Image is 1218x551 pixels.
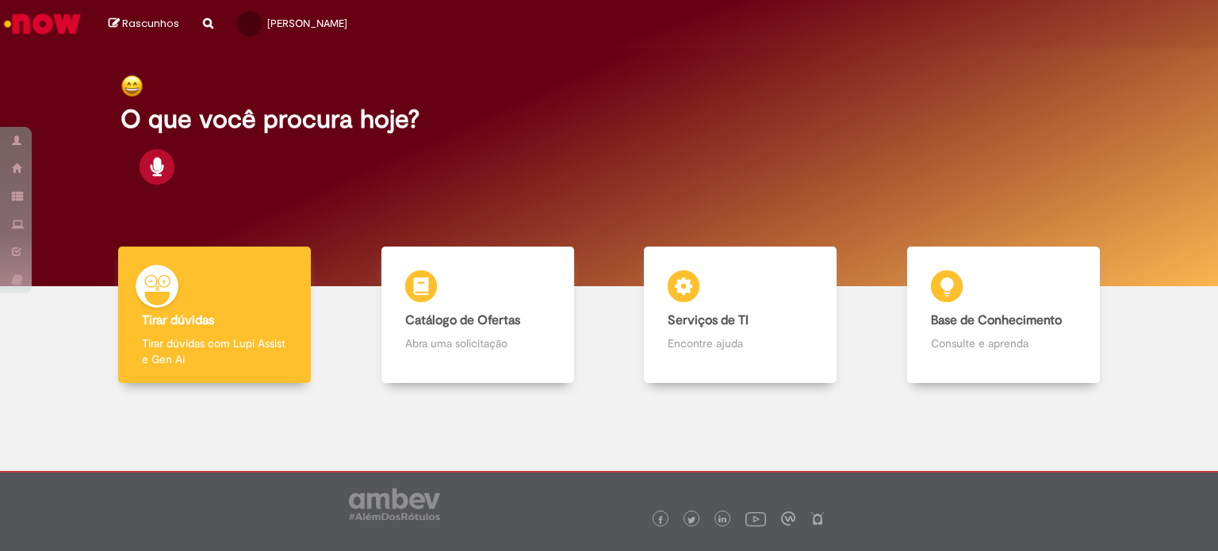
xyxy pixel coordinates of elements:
[349,488,440,520] img: logo_footer_ambev_rotulo_gray.png
[810,511,825,526] img: logo_footer_naosei.png
[121,105,1098,133] h2: O que você procura hoje?
[142,335,287,367] p: Tirar dúvidas com Lupi Assist e Gen Ai
[347,247,610,384] a: Catálogo de Ofertas Abra uma solicitação
[657,516,665,524] img: logo_footer_facebook.png
[718,515,726,525] img: logo_footer_linkedin.png
[405,312,520,328] b: Catálogo de Ofertas
[745,508,766,529] img: logo_footer_youtube.png
[109,17,179,32] a: Rascunhos
[931,335,1076,351] p: Consulte e aprenda
[122,16,179,31] span: Rascunhos
[668,312,749,328] b: Serviços de TI
[609,247,872,384] a: Serviços de TI Encontre ajuda
[267,17,347,30] span: [PERSON_NAME]
[781,511,795,526] img: logo_footer_workplace.png
[405,335,550,351] p: Abra uma solicitação
[931,312,1062,328] b: Base de Conhecimento
[872,247,1136,384] a: Base de Conhecimento Consulte e aprenda
[2,8,83,40] img: ServiceNow
[142,312,214,328] b: Tirar dúvidas
[688,516,695,524] img: logo_footer_twitter.png
[83,247,347,384] a: Tirar dúvidas Tirar dúvidas com Lupi Assist e Gen Ai
[121,75,144,98] img: happy-face.png
[668,335,813,351] p: Encontre ajuda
